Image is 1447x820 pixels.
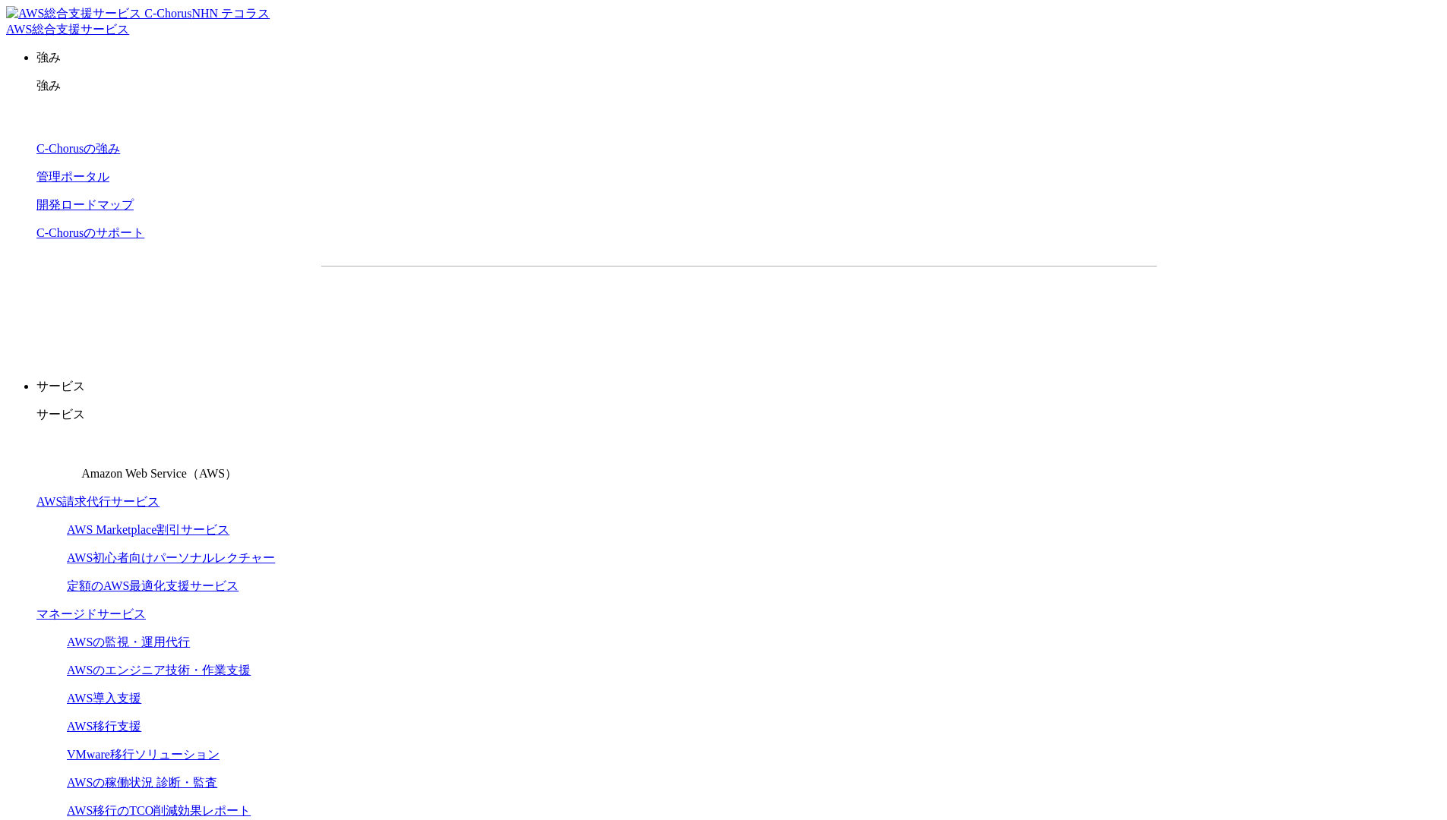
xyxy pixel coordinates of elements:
a: AWS総合支援サービス C-ChorusNHN テコラスAWS総合支援サービス [6,7,270,36]
a: AWSの監視・運用代行 [67,635,190,648]
a: C-Chorusの強み [36,142,120,155]
a: AWS Marketplace割引サービス [67,523,229,536]
a: マネージドサービス [36,607,146,620]
p: サービス [36,407,1441,423]
p: 強み [36,50,1441,66]
p: 強み [36,78,1441,94]
p: サービス [36,379,1441,395]
a: AWS導入支援 [67,692,141,705]
span: Amazon Web Service（AWS） [81,467,237,480]
a: AWS移行支援 [67,720,141,733]
a: AWS請求代行サービス [36,495,160,508]
a: AWS移行のTCO削減効果レポート [67,804,251,817]
a: AWSの稼働状況 診断・監査 [67,776,217,789]
img: Amazon Web Service（AWS） [36,435,79,478]
a: 定額のAWS最適化支援サービス [67,579,239,592]
a: VMware移行ソリューション [67,748,220,761]
a: 資料を請求する [487,291,731,329]
a: まずは相談する [747,291,991,329]
a: AWS初心者向けパーソナルレクチャー [67,551,275,564]
a: AWSのエンジニア技術・作業支援 [67,664,251,676]
a: 開発ロードマップ [36,198,134,211]
a: C-Chorusのサポート [36,226,144,239]
a: 管理ポータル [36,170,109,183]
img: AWS総合支援サービス C-Chorus [6,6,192,22]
